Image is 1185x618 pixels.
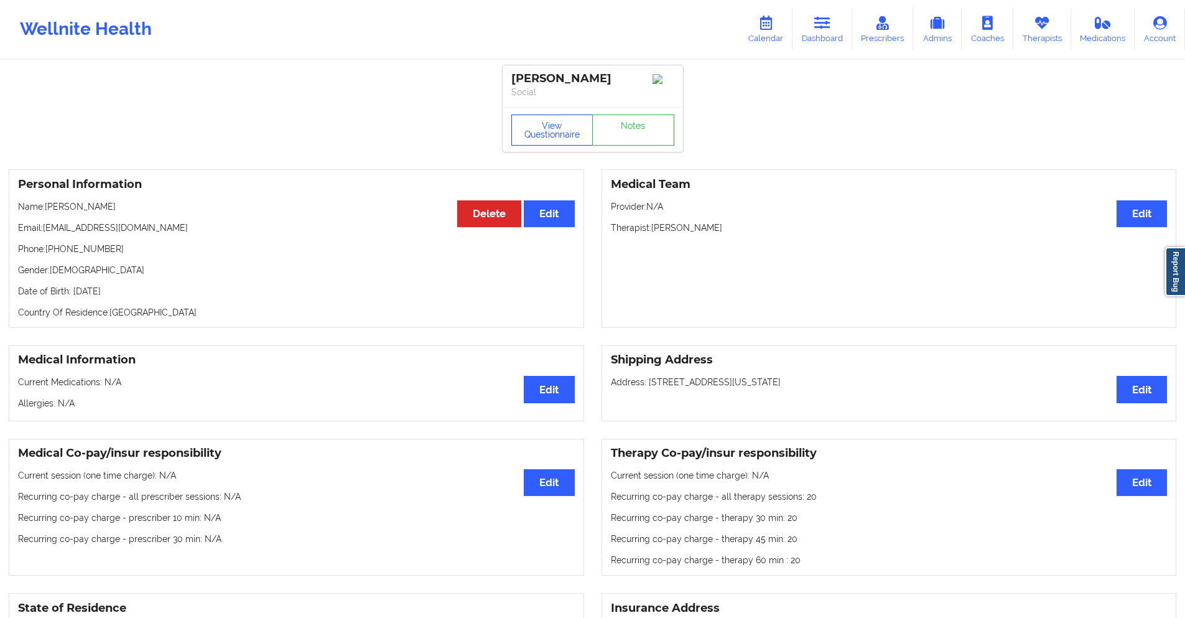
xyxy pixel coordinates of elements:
p: Recurring co-pay charge - therapy 45 min : 20 [611,533,1168,545]
h3: Insurance Address [611,601,1168,616]
button: Edit [1117,376,1167,403]
p: Social [511,86,674,98]
p: Therapist: [PERSON_NAME] [611,222,1168,234]
p: Recurring co-pay charge - prescriber 10 min : N/A [18,512,575,524]
button: View Questionnaire [511,115,593,146]
h3: Medical Co-pay/insur responsibility [18,446,575,461]
p: Allergies: N/A [18,397,575,410]
p: Current session (one time charge): N/A [611,469,1168,482]
p: Recurring co-pay charge - prescriber 30 min : N/A [18,533,575,545]
a: Therapists [1013,9,1071,50]
a: Coaches [962,9,1013,50]
p: Recurring co-pay charge - therapy 30 min : 20 [611,512,1168,524]
a: Calendar [739,9,792,50]
p: Name: [PERSON_NAME] [18,200,575,213]
button: Edit [1117,200,1167,227]
h3: State of Residence [18,601,575,616]
a: Medications [1071,9,1135,50]
p: Country Of Residence: [GEOGRAPHIC_DATA] [18,306,575,319]
h3: Therapy Co-pay/insur responsibility [611,446,1168,461]
p: Address: [STREET_ADDRESS][US_STATE] [611,376,1168,388]
h3: Medical Team [611,177,1168,192]
p: Current session (one time charge): N/A [18,469,575,482]
h3: Medical Information [18,353,575,367]
div: [PERSON_NAME] [511,72,674,86]
p: Current Medications: N/A [18,376,575,388]
p: Email: [EMAIL_ADDRESS][DOMAIN_NAME] [18,222,575,234]
p: Phone: [PHONE_NUMBER] [18,243,575,255]
h3: Personal Information [18,177,575,192]
p: Recurring co-pay charge - all therapy sessions : 20 [611,490,1168,503]
h3: Shipping Address [611,353,1168,367]
p: Recurring co-pay charge - therapy 60 min : 20 [611,554,1168,566]
a: Report Bug [1165,247,1185,296]
a: Admins [913,9,962,50]
img: Image%2Fplaceholer-image.png [653,74,674,84]
button: Delete [457,200,521,227]
a: Prescribers [852,9,914,50]
a: Notes [592,115,674,146]
a: Account [1135,9,1185,50]
button: Edit [1117,469,1167,496]
p: Date of Birth: [DATE] [18,285,575,297]
p: Recurring co-pay charge - all prescriber sessions : N/A [18,490,575,503]
a: Dashboard [792,9,852,50]
button: Edit [524,200,574,227]
p: Gender: [DEMOGRAPHIC_DATA] [18,264,575,276]
button: Edit [524,469,574,496]
button: Edit [524,376,574,403]
p: Provider: N/A [611,200,1168,213]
